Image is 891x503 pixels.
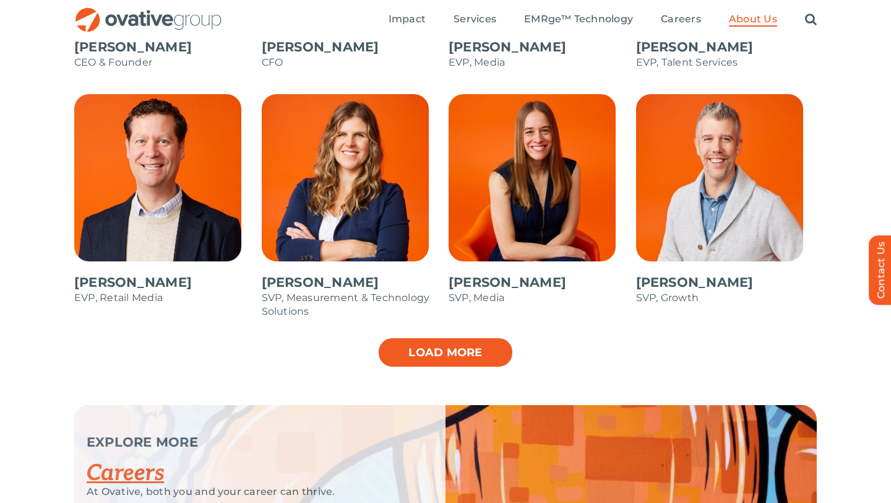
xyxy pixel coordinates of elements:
a: Careers [87,460,164,487]
a: Impact [389,13,426,27]
span: Careers [661,13,701,25]
a: Load more [377,337,514,368]
span: Impact [389,13,426,25]
span: Services [454,13,496,25]
a: Services [454,13,496,27]
span: EMRge™ Technology [524,13,633,25]
p: EXPLORE MORE [87,436,415,448]
span: About Us [729,13,777,25]
a: Careers [661,13,701,27]
a: OG_Full_horizontal_RGB [74,6,223,18]
a: Search [805,13,817,27]
a: About Us [729,13,777,27]
a: EMRge™ Technology [524,13,633,27]
p: At Ovative, both you and your career can thrive. [87,486,415,498]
